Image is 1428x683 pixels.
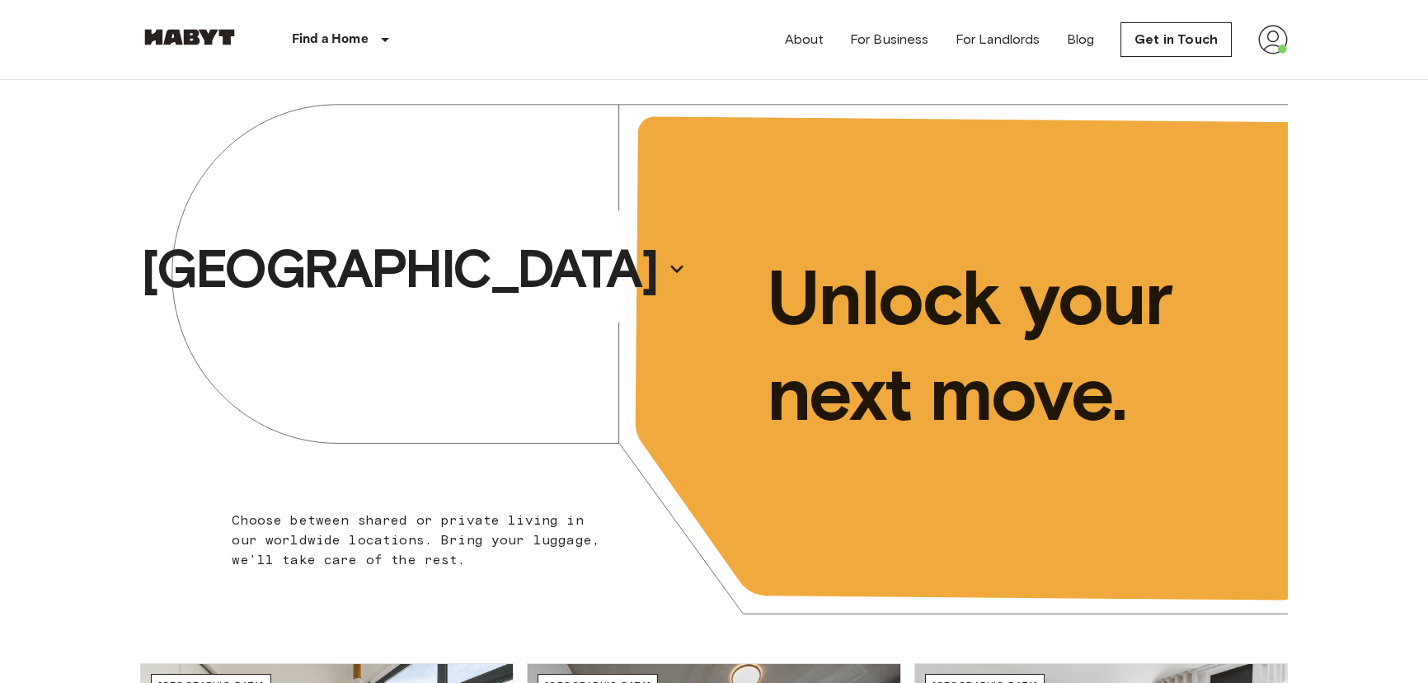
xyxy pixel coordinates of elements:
p: Find a Home [292,30,369,49]
a: About [785,30,824,49]
a: For Business [850,30,929,49]
a: For Landlords [956,30,1040,49]
a: Get in Touch [1120,22,1232,57]
p: Choose between shared or private living in our worldwide locations. Bring your luggage, we'll tak... [232,511,610,570]
p: Unlock your next move. [767,250,1261,441]
button: [GEOGRAPHIC_DATA] [134,231,693,307]
p: [GEOGRAPHIC_DATA] [141,236,657,302]
img: Habyt [140,29,239,45]
a: Blog [1067,30,1095,49]
img: avatar [1258,25,1288,54]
